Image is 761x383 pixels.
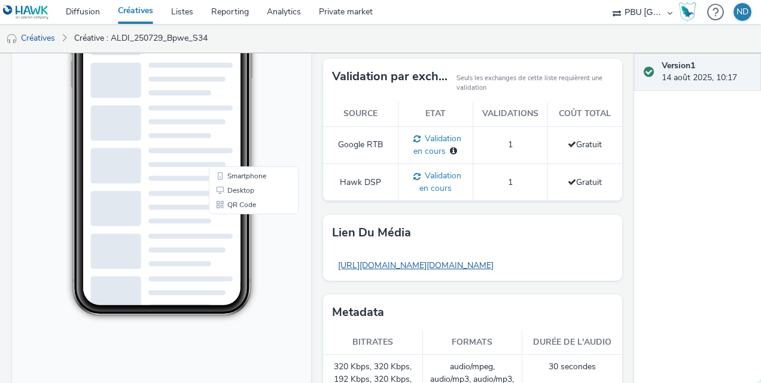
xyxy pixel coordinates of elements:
li: Desktop [199,262,284,276]
a: Créative : ALDI_250729_Bpwe_S34 [68,24,214,53]
span: 10:55 [84,46,97,53]
td: Hawk DSP [323,164,398,201]
th: Source [323,102,398,126]
div: ND [736,3,748,21]
th: Formats [423,330,523,355]
li: Smartphone [199,248,284,262]
span: QR Code [215,280,244,287]
th: Coût total [547,102,622,126]
div: 14 août 2025, 10:17 [662,60,751,84]
a: [URL][DOMAIN_NAME][DOMAIN_NAME] [332,254,500,277]
span: 1 [508,177,513,188]
strong: Version 1 [662,60,695,71]
span: Desktop [215,266,242,273]
small: Seuls les exchanges de cette liste requièrent une validation [456,74,613,93]
th: Validations [473,102,547,126]
span: Gratuit [568,139,602,150]
h3: Metadata [332,303,384,321]
img: undefined Logo [3,5,49,20]
a: Hawk Academy [678,2,701,22]
th: Bitrates [323,330,423,355]
span: Validation en cours [413,133,461,157]
img: Hawk Academy [678,2,696,22]
img: audio [6,33,18,45]
th: Etat [398,102,473,126]
span: 1 [508,139,513,150]
h3: Lien du média [332,224,411,242]
li: QR Code [199,276,284,291]
span: Validation en cours [419,170,462,194]
th: Durée de l'audio [522,330,622,355]
td: Google RTB [323,126,398,163]
h3: Validation par exchange [332,68,450,86]
span: Smartphone [215,251,254,259]
span: Gratuit [568,177,602,188]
